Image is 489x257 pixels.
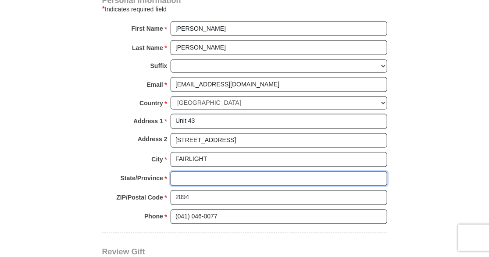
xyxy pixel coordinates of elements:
strong: Last Name [132,42,163,54]
strong: First Name [132,22,163,35]
strong: Address 2 [138,133,168,146]
strong: ZIP/Postal Code [116,192,163,204]
strong: Email [147,79,163,91]
strong: Phone [144,211,163,223]
span: Review Gift [102,248,145,257]
strong: Suffix [150,60,168,72]
strong: Country [139,97,163,110]
strong: Address 1 [133,115,163,128]
div: Indicates required field [102,4,387,14]
strong: City [151,153,163,166]
strong: State/Province [121,172,163,185]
